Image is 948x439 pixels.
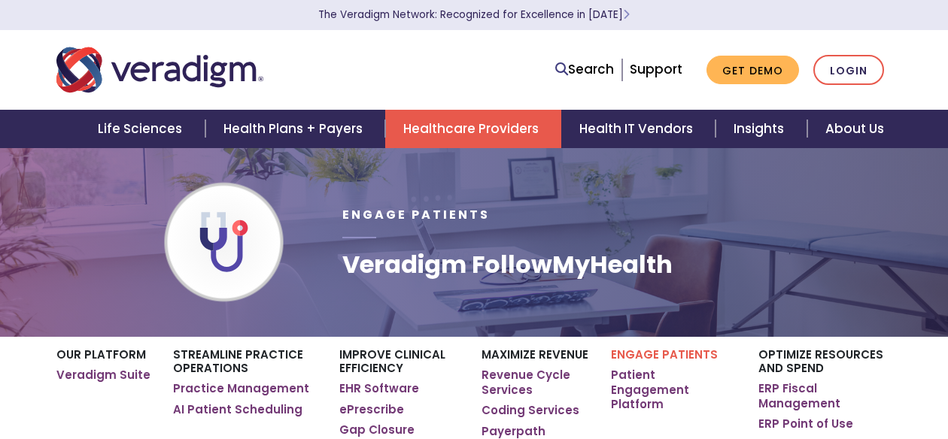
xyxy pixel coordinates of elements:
a: Life Sciences [80,110,205,148]
h1: Veradigm FollowMyHealth [342,250,673,279]
a: Patient Engagement Platform [611,368,736,412]
a: Coding Services [482,403,579,418]
a: Veradigm Suite [56,368,150,383]
a: EHR Software [339,381,419,396]
a: Get Demo [706,56,799,85]
a: AI Patient Scheduling [173,402,302,417]
a: Insights [716,110,807,148]
a: Healthcare Providers [385,110,561,148]
a: ePrescribe [339,402,404,417]
a: Login [813,55,884,86]
span: Learn More [623,8,630,22]
img: Veradigm logo [56,45,263,95]
a: About Us [807,110,902,148]
a: Practice Management [173,381,309,396]
a: Revenue Cycle Services [482,368,588,397]
a: ERP Point of Use [758,416,853,431]
a: Health IT Vendors [561,110,716,148]
a: ERP Fiscal Management [758,381,892,410]
a: Support [630,60,682,78]
a: The Veradigm Network: Recognized for Excellence in [DATE]Learn More [318,8,630,22]
span: Engage Patients [342,206,490,223]
a: Search [555,59,614,80]
a: Health Plans + Payers [205,110,385,148]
